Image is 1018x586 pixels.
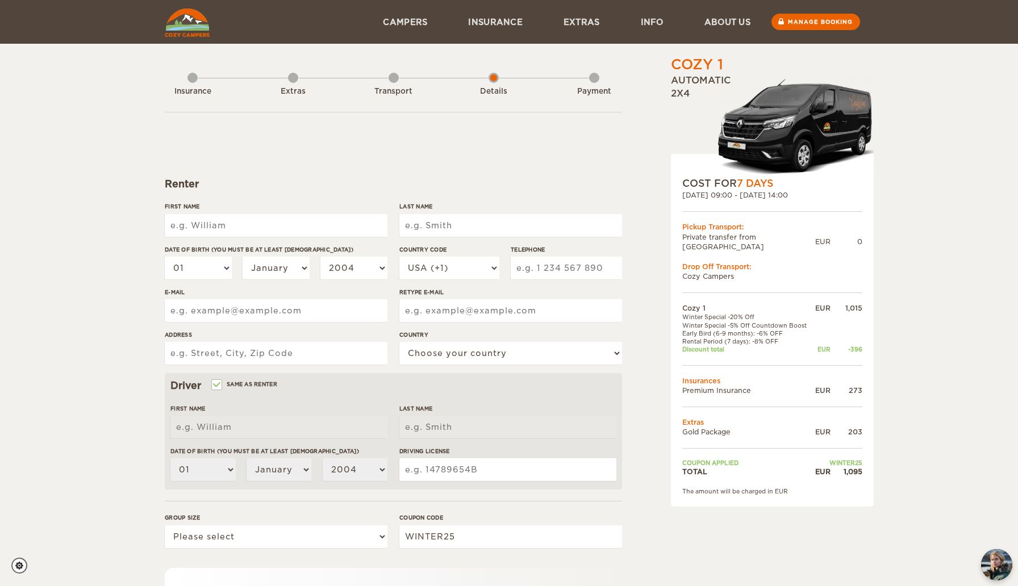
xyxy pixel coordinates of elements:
td: WINTER25 [813,459,862,467]
input: e.g. William [165,214,387,237]
div: Renter [165,177,622,191]
input: e.g. William [170,416,387,438]
div: EUR [813,303,831,313]
label: Group size [165,513,387,522]
label: Coupon code [399,513,622,522]
div: EUR [813,386,831,395]
input: e.g. Smith [399,214,622,237]
div: EUR [813,467,831,476]
td: Discount total [682,345,813,353]
td: Cozy 1 [682,303,813,313]
label: First Name [170,404,387,413]
label: Country Code [399,245,499,254]
div: Cozy 1 [671,55,723,74]
div: [DATE] 09:00 - [DATE] 14:00 [682,190,862,200]
label: First Name [165,202,387,211]
input: e.g. example@example.com [165,299,387,322]
span: 7 Days [737,178,773,189]
img: Stuttur-m-c-logo-2.png [716,78,874,177]
div: Insurance [161,86,224,97]
td: Gold Package [682,427,813,437]
a: Cookie settings [11,558,35,574]
div: The amount will be charged in EUR [682,487,862,495]
div: 273 [831,386,862,395]
td: Early Bird (6-9 months): -6% OFF [682,329,813,337]
input: e.g. Street, City, Zip Code [165,342,387,365]
td: Winter Special -20% Off [682,313,813,321]
img: Cozy Campers [165,9,210,37]
div: Automatic 2x4 [671,74,874,177]
label: Last Name [399,202,622,211]
div: 1,015 [831,303,862,313]
td: Premium Insurance [682,386,813,395]
div: Extras [262,86,324,97]
td: Extras [682,417,862,427]
div: 0 [831,237,862,246]
td: Winter Special -5% Off Countdown Boost [682,321,813,329]
div: -396 [831,345,862,353]
label: Retype E-mail [399,288,622,296]
label: Country [399,330,622,339]
label: Last Name [399,404,616,413]
div: Drop Off Transport: [682,262,862,271]
td: Insurances [682,376,862,386]
td: TOTAL [682,467,813,476]
div: COST FOR [682,177,862,190]
div: Transport [362,86,425,97]
input: e.g. example@example.com [399,299,622,322]
input: Same as renter [212,382,220,390]
div: Payment [563,86,625,97]
label: Driving License [399,447,616,455]
div: Pickup Transport: [682,222,862,232]
label: Telephone [511,245,622,254]
button: chat-button [981,549,1012,580]
input: e.g. Smith [399,416,616,438]
td: Cozy Campers [682,271,862,281]
td: Coupon applied [682,459,813,467]
label: E-mail [165,288,387,296]
div: Details [462,86,525,97]
td: Rental Period (7 days): -8% OFF [682,337,813,345]
div: EUR [815,237,831,246]
td: Private transfer from [GEOGRAPHIC_DATA] [682,232,815,252]
input: e.g. 1 234 567 890 [511,257,622,279]
a: Manage booking [771,14,860,30]
img: Freyja at Cozy Campers [981,549,1012,580]
div: EUR [813,427,831,437]
label: Date of birth (You must be at least [DEMOGRAPHIC_DATA]) [165,245,387,254]
div: 1,095 [831,467,862,476]
label: Address [165,330,387,339]
input: e.g. 14789654B [399,458,616,481]
label: Date of birth (You must be at least [DEMOGRAPHIC_DATA]) [170,447,387,455]
label: Same as renter [212,379,277,390]
div: EUR [813,345,831,353]
div: Driver [170,379,616,392]
div: 203 [831,427,862,437]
